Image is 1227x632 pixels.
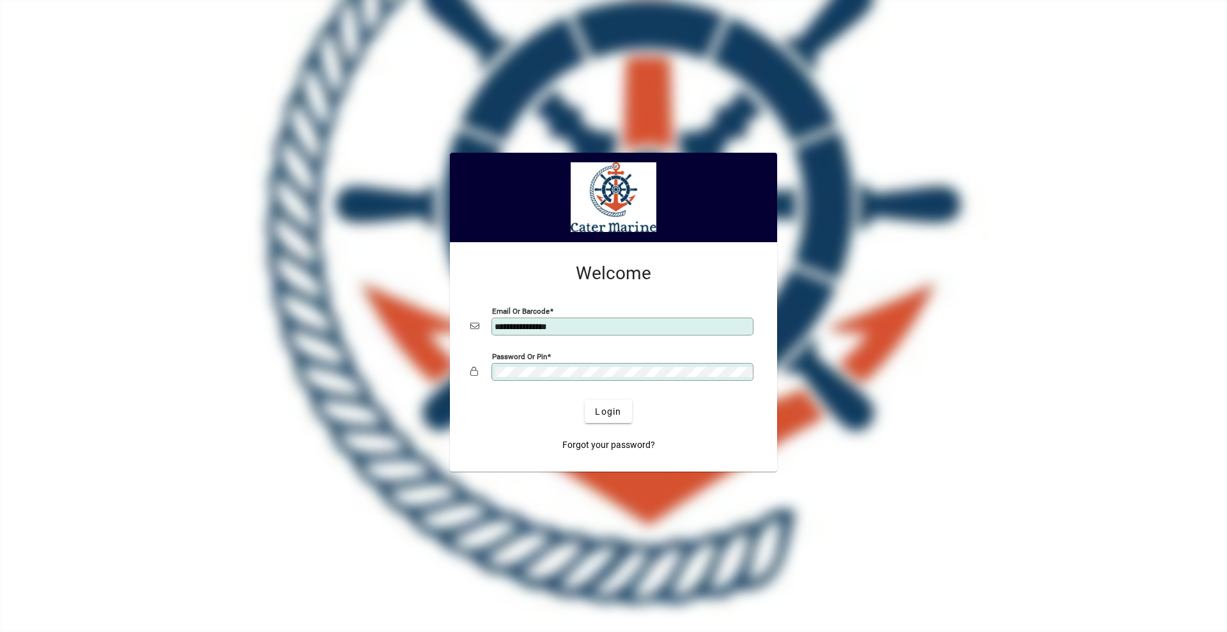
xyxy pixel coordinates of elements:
mat-label: Password or Pin [492,352,547,361]
span: Forgot your password? [562,438,655,452]
mat-label: Email or Barcode [492,307,550,316]
span: Login [595,405,621,419]
a: Forgot your password? [557,433,660,456]
h2: Welcome [470,263,757,284]
button: Login [585,400,631,423]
